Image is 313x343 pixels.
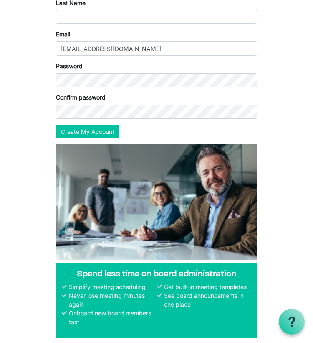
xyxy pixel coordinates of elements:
[67,291,156,309] li: Never lose meeting minutes again
[67,282,156,291] li: Simplify meeting scheduling
[56,61,83,70] label: Password
[56,125,119,139] button: Create My Account
[67,309,156,326] li: Onboard new board members fast
[56,93,106,102] label: Confirm password
[162,282,251,291] li: Get built-in meeting templates
[62,269,251,279] h4: Spend less time on board administration
[56,144,257,260] img: A photograph of board members sitting at a table
[162,291,251,309] li: See board announcements in one place
[56,30,70,38] label: Email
